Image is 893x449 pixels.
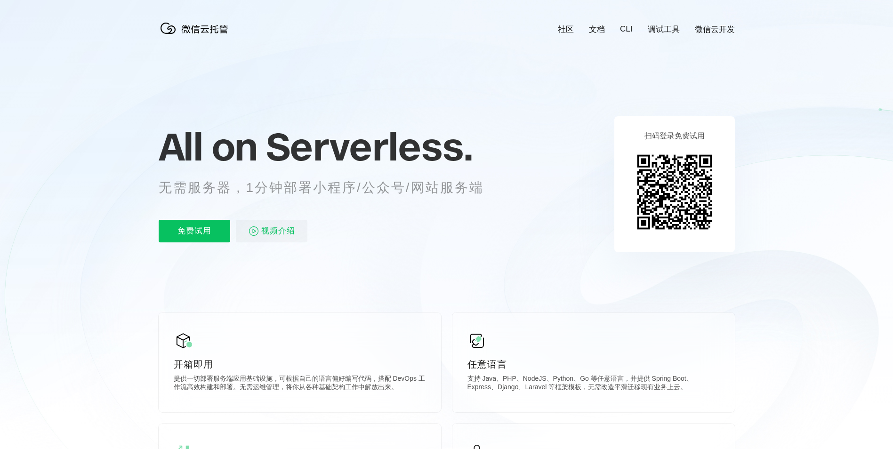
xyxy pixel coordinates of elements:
[558,24,574,35] a: 社区
[695,24,735,35] a: 微信云开发
[620,24,632,34] a: CLI
[266,123,473,170] span: Serverless.
[644,131,705,141] p: 扫码登录免费试用
[174,375,426,393] p: 提供一切部署服务端应用基础设施，可根据自己的语言偏好编写代码，搭配 DevOps 工作流高效构建和部署。无需运维管理，将你从各种基础架构工作中解放出来。
[261,220,295,242] span: 视频介绍
[159,123,257,170] span: All on
[589,24,605,35] a: 文档
[648,24,680,35] a: 调试工具
[467,375,720,393] p: 支持 Java、PHP、NodeJS、Python、Go 等任意语言，并提供 Spring Boot、Express、Django、Laravel 等框架模板，无需改造平滑迁移现有业务上云。
[159,220,230,242] p: 免费试用
[467,358,720,371] p: 任意语言
[174,358,426,371] p: 开箱即用
[159,19,234,38] img: 微信云托管
[159,178,501,197] p: 无需服务器，1分钟部署小程序/公众号/网站服务端
[248,225,259,237] img: video_play.svg
[159,31,234,39] a: 微信云托管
